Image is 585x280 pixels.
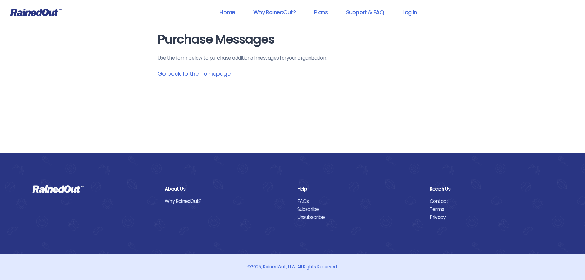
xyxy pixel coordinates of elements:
[430,185,553,193] div: Reach Us
[158,54,428,62] p: Use the form below to purchase additional messages for your organization .
[245,5,304,19] a: Why RainedOut?
[430,213,553,221] a: Privacy
[297,185,420,193] div: Help
[297,205,420,213] a: Subscribe
[165,185,288,193] div: About Us
[158,70,231,77] a: Go back to the homepage
[297,197,420,205] a: FAQs
[430,197,553,205] a: Contact
[394,5,425,19] a: Log In
[338,5,392,19] a: Support & FAQ
[297,213,420,221] a: Unsubscribe
[430,205,553,213] a: Terms
[165,197,288,205] a: Why RainedOut?
[158,33,428,46] h1: Purchase Messages
[306,5,336,19] a: Plans
[212,5,243,19] a: Home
